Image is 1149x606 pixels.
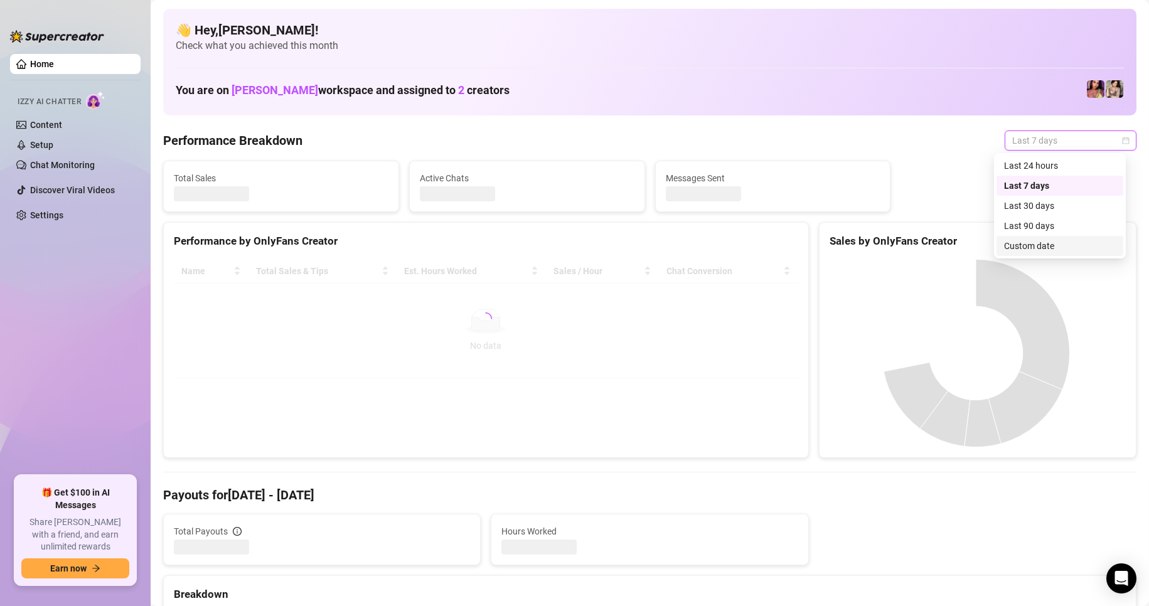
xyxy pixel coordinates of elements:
span: Earn now [50,563,87,573]
div: Performance by OnlyFans Creator [174,233,798,250]
div: Last 7 days [1004,179,1116,193]
button: Earn nowarrow-right [21,558,129,578]
div: Custom date [1004,239,1116,253]
a: Setup [30,140,53,150]
span: Check what you achieved this month [176,39,1124,53]
div: Breakdown [174,586,1126,603]
div: Last 90 days [1004,219,1116,233]
h4: Performance Breakdown [163,132,302,149]
h4: 👋 Hey, [PERSON_NAME] ! [176,21,1124,39]
span: info-circle [233,527,242,536]
span: calendar [1122,137,1130,144]
img: logo-BBDzfeDw.svg [10,30,104,43]
span: Hours Worked [501,524,798,538]
div: Custom date [997,236,1123,256]
a: Settings [30,210,63,220]
span: arrow-right [92,564,100,573]
span: [PERSON_NAME] [232,83,318,97]
span: Total Payouts [174,524,228,538]
div: Last 24 hours [1004,159,1116,173]
span: Active Chats [420,171,634,185]
span: Total Sales [174,171,388,185]
span: Last 7 days [1012,131,1129,150]
img: GODDESS [1087,80,1104,98]
div: Last 90 days [997,216,1123,236]
span: Messages Sent [666,171,880,185]
a: Content [30,120,62,130]
h4: Payouts for [DATE] - [DATE] [163,486,1136,504]
div: Last 30 days [1004,199,1116,213]
div: Last 30 days [997,196,1123,216]
span: Share [PERSON_NAME] with a friend, and earn unlimited rewards [21,516,129,553]
a: Chat Monitoring [30,160,95,170]
div: Last 24 hours [997,156,1123,176]
span: 2 [458,83,464,97]
a: Home [30,59,54,69]
span: 🎁 Get $100 in AI Messages [21,487,129,511]
div: Last 7 days [997,176,1123,196]
div: Open Intercom Messenger [1106,563,1136,593]
a: Discover Viral Videos [30,185,115,195]
span: Izzy AI Chatter [18,96,81,108]
div: Sales by OnlyFans Creator [830,233,1126,250]
span: loading [478,311,494,326]
img: Jenna [1106,80,1123,98]
h1: You are on workspace and assigned to creators [176,83,510,97]
img: AI Chatter [86,91,105,109]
